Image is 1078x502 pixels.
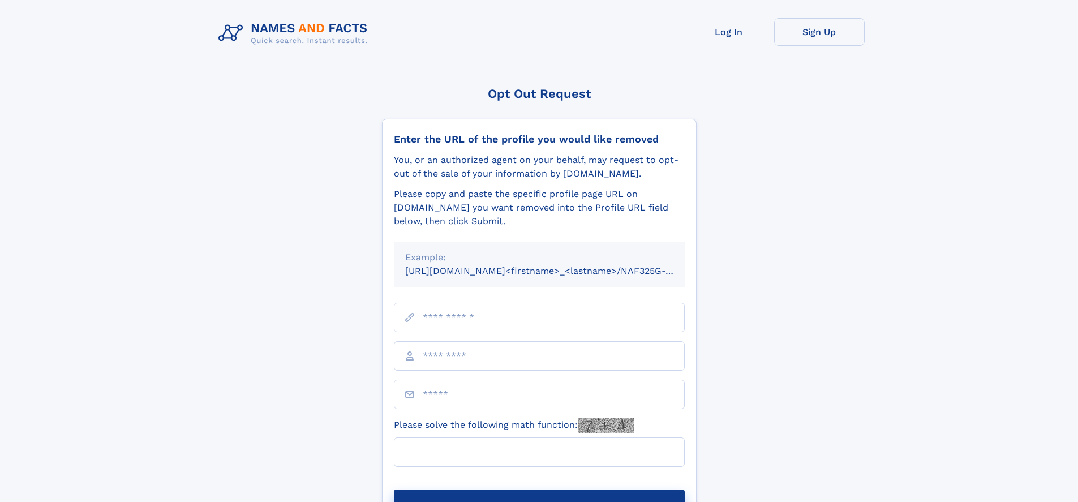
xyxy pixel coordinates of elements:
[214,18,377,49] img: Logo Names and Facts
[394,153,685,181] div: You, or an authorized agent on your behalf, may request to opt-out of the sale of your informatio...
[774,18,865,46] a: Sign Up
[405,265,706,276] small: [URL][DOMAIN_NAME]<firstname>_<lastname>/NAF325G-xxxxxxxx
[382,87,697,101] div: Opt Out Request
[394,133,685,145] div: Enter the URL of the profile you would like removed
[394,187,685,228] div: Please copy and paste the specific profile page URL on [DOMAIN_NAME] you want removed into the Pr...
[394,418,634,433] label: Please solve the following math function:
[405,251,673,264] div: Example:
[684,18,774,46] a: Log In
